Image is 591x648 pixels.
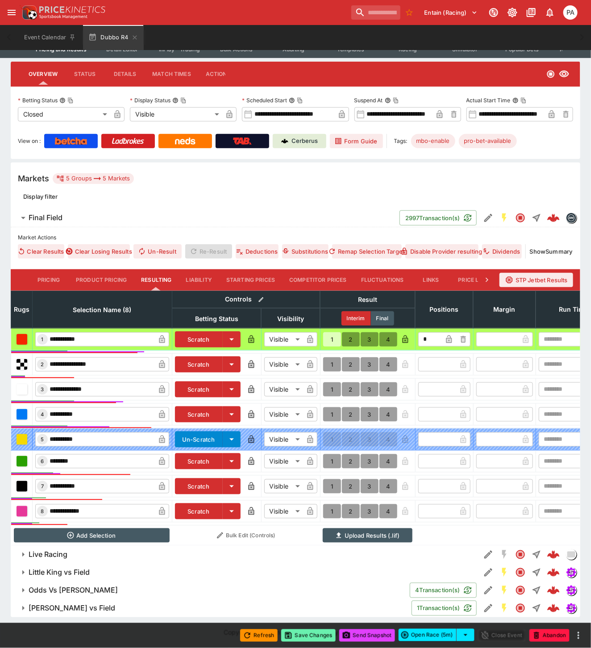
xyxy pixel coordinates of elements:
button: Substitutions [282,244,328,259]
img: logo-cerberus--red.svg [547,566,560,579]
button: SGM Enabled [496,582,512,598]
button: 2 [342,504,360,518]
img: simulator [566,585,576,595]
input: search [351,5,400,20]
button: 1 [323,382,341,397]
img: logo-cerberus--red.svg [547,548,560,561]
button: Starting Prices [219,269,282,291]
button: Scheduled StartCopy To Clipboard [289,97,295,104]
button: 3 [361,454,379,468]
button: Dividends [482,244,521,259]
a: 8623cf80-a8fb-4c6a-9da6-1ffda8a9eb16 [545,581,562,599]
button: 1 [323,332,341,347]
p: Betting Status [18,96,58,104]
a: 5551c5f9-0b76-418c-b5c4-12c82f73722b [545,564,562,581]
button: SGM Disabled [496,547,512,563]
button: Toggle light/dark mode [504,4,520,21]
div: 8623cf80-a8fb-4c6a-9da6-1ffda8a9eb16 [547,584,560,597]
button: 4 [379,454,397,468]
img: logo-cerberus--red.svg [547,602,560,615]
button: Odds Vs [PERSON_NAME] [11,581,410,599]
img: PriceKinetics Logo [20,4,37,21]
img: Ladbrokes [112,138,144,145]
button: Save Changes [281,629,336,642]
button: Interim [341,311,371,326]
div: betmakers [566,213,577,223]
span: 2 [39,361,46,368]
div: split button [399,629,474,641]
button: Deductions [236,244,279,259]
div: Betting Target: cerberus [459,134,517,148]
button: No Bookmarks [402,5,416,20]
button: select merge strategy [457,629,474,641]
button: 4 [379,479,397,493]
th: Positions [415,291,473,328]
button: Connected to PK [486,4,502,21]
a: Cerberus [273,134,326,148]
button: Dubbo R4 [83,25,143,50]
button: Details [105,63,145,85]
button: Overview [21,63,65,85]
div: Visible [264,454,303,468]
button: Scratch [175,503,223,519]
button: 3 [361,382,379,397]
button: Open Race (5m) [399,629,457,641]
button: Abandon [529,629,570,642]
img: Cerberus [281,138,288,145]
span: 7 [39,483,46,489]
button: Edit Detail [480,564,496,581]
label: Tags: [394,134,408,148]
button: Copy To Clipboard [67,97,74,104]
button: 1 [323,504,341,518]
th: Margin [473,291,536,328]
button: Remap Selection Target [332,244,402,259]
button: Documentation [523,4,539,21]
a: 1fe681c9-d178-40b0-9123-340ec09e6acd [545,546,562,564]
div: de29711a-67d7-465b-86b2-3b066d52047e [547,212,560,224]
button: 3 [361,332,379,347]
span: 5 [39,436,46,443]
img: logo-cerberus--red.svg [547,584,560,597]
button: Scratch [175,406,223,422]
img: TabNZ [233,138,252,145]
a: e3ab9a97-933f-4532-b2a0-090752a169d9 [545,599,562,617]
button: more [573,630,584,641]
button: 1 [323,357,341,372]
button: 4Transaction(s) [410,583,477,598]
div: Visible [264,504,303,518]
button: Copy To Clipboard [393,97,399,104]
div: Visible [264,479,303,493]
button: 4 [379,407,397,422]
div: 1fe681c9-d178-40b0-9123-340ec09e6acd [547,548,560,561]
div: liveracing [566,549,577,560]
span: 8 [39,508,46,514]
button: STP Jetbet Results [499,273,573,287]
button: Copy To Clipboard [297,97,303,104]
div: 5551c5f9-0b76-418c-b5c4-12c82f73722b [547,566,560,579]
svg: Closed [515,549,526,560]
div: Betting Target: cerberus [411,134,455,148]
button: 1 [323,479,341,493]
button: Closed [512,547,529,563]
button: Actual Start TimeCopy To Clipboard [512,97,519,104]
h6: [PERSON_NAME] vs Field [29,604,115,613]
div: Visible [264,332,303,347]
label: Market Actions [18,231,573,244]
svg: Closed [515,213,526,223]
img: Sportsbook Management [39,15,87,19]
button: Live Racing [11,546,480,564]
button: ShowSummary [529,244,573,259]
div: 5 Groups 5 Markets [56,173,130,184]
button: Edit Detail [480,547,496,563]
button: Straight [529,564,545,581]
th: Result [320,291,415,308]
button: Scratch [175,478,223,494]
button: Clear Results [18,244,64,259]
button: Straight [529,210,545,226]
button: Edit Detail [480,582,496,598]
p: Scheduled Start [242,96,287,104]
svg: Closed [515,603,526,614]
div: Visible [264,382,303,397]
svg: Closed [515,585,526,596]
button: Display StatusCopy To Clipboard [172,97,179,104]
